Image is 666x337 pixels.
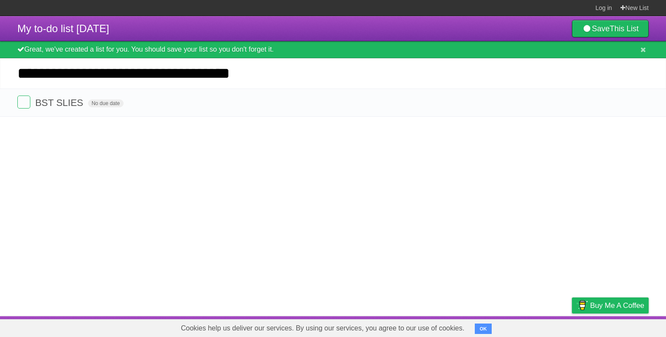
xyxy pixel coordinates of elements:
a: Developers [485,318,520,335]
span: Cookies help us deliver our services. By using our services, you agree to our use of cookies. [172,320,473,337]
a: SaveThis List [572,20,649,37]
a: Terms [531,318,550,335]
img: Buy me a coffee [576,298,588,313]
span: My to-do list [DATE] [17,23,109,34]
label: Done [17,96,30,109]
span: No due date [88,99,123,107]
span: Buy me a coffee [590,298,644,313]
a: Buy me a coffee [572,297,649,314]
button: OK [475,324,492,334]
span: BST SLIES [35,97,85,108]
a: Suggest a feature [594,318,649,335]
a: About [457,318,475,335]
b: This List [610,24,639,33]
a: Privacy [561,318,583,335]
